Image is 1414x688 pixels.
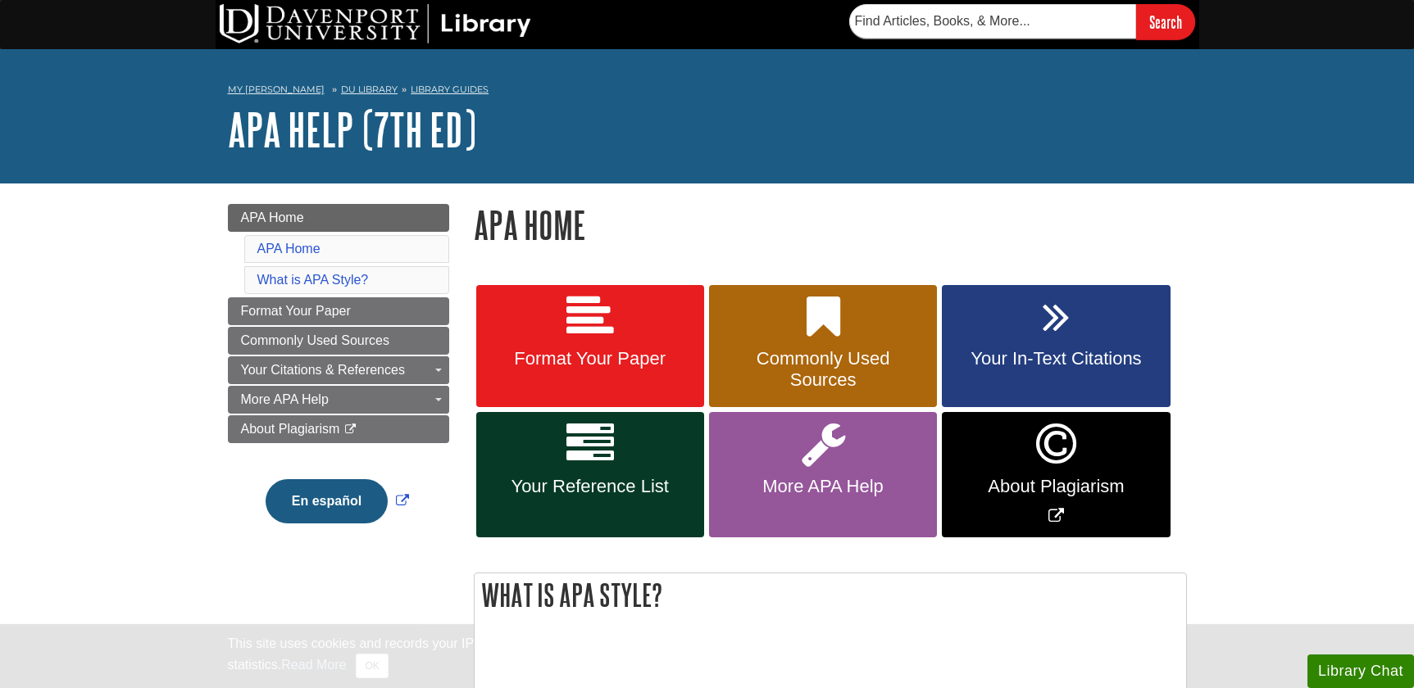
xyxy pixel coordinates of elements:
a: Your Citations & References [228,356,449,384]
h1: APA Home [474,204,1187,246]
button: En español [266,479,388,523]
span: More APA Help [241,392,329,406]
a: Your Reference List [476,412,704,537]
nav: breadcrumb [228,79,1187,105]
input: Search [1136,4,1195,39]
a: More APA Help [709,412,937,537]
a: DU Library [341,84,398,95]
div: Guide Page Menu [228,204,449,551]
span: About Plagiarism [241,422,340,436]
a: Read More [281,658,346,672]
a: APA Help (7th Ed) [228,104,476,155]
span: Format Your Paper [241,304,351,318]
input: Find Articles, Books, & More... [849,4,1136,38]
span: More APA Help [721,476,925,497]
span: APA Home [241,210,304,224]
h2: What is APA Style? [475,573,1186,617]
a: Your In-Text Citations [942,285,1170,408]
button: Close [356,654,388,678]
a: What is APA Style? [257,273,369,287]
a: Link opens in new window [261,494,413,508]
span: Your Citations & References [241,363,405,377]
span: Commonly Used Sources [241,333,389,347]
a: Link opens in new window [942,412,1170,537]
a: Format Your Paper [476,285,704,408]
a: About Plagiarism [228,415,449,443]
i: This link opens in a new window [343,424,357,435]
form: Searches DU Library's articles, books, and more [849,4,1195,39]
span: Commonly Used Sources [721,348,925,391]
a: More APA Help [228,386,449,414]
a: Format Your Paper [228,297,449,325]
a: My [PERSON_NAME] [228,83,325,97]
a: APA Home [257,242,321,256]
a: Commonly Used Sources [709,285,937,408]
a: Commonly Used Sources [228,327,449,355]
span: Format Your Paper [489,348,692,369]
span: Your In-Text Citations [954,348,1157,369]
a: Library Guides [411,84,489,95]
a: APA Home [228,204,449,232]
span: About Plagiarism [954,476,1157,497]
span: Your Reference List [489,476,692,497]
div: This site uses cookies and records your IP address for usage statistics. Additionally, we use Goo... [228,634,1187,678]
img: DU Library [220,4,531,43]
button: Library Chat [1307,654,1414,688]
